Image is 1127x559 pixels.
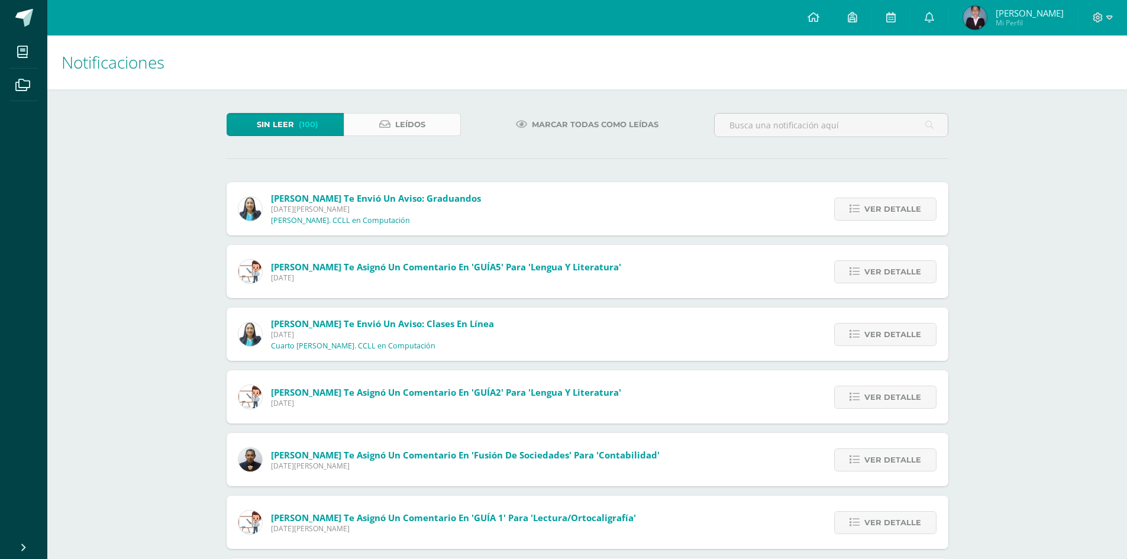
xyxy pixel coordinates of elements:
p: [PERSON_NAME]. CCLL en Computación [271,216,410,225]
img: 15e05934674df14ed11c6a1ad9006b45.png [963,6,987,30]
span: [DATE][PERSON_NAME] [271,461,660,471]
span: Marcar todas como leídas [532,114,658,135]
span: [PERSON_NAME] te asignó un comentario en 'Fusión de Sociedades' para 'Contabilidad' [271,449,660,461]
img: 66b8cf1cec89364a4f61a7e3b14e6833.png [238,260,262,283]
span: Ver detalle [864,198,921,220]
span: [PERSON_NAME] te asignó un comentario en 'GUÍA5' para 'Lengua y Literatura' [271,261,621,273]
span: [PERSON_NAME] te envió un aviso: Graduandos [271,192,481,204]
a: Marcar todas como leídas [501,113,673,136]
img: 49168807a2b8cca0ef2119beca2bd5ad.png [238,322,262,346]
span: [PERSON_NAME] te envió un aviso: Clases en línea [271,318,494,329]
span: Ver detalle [864,324,921,345]
span: Leídos [395,114,425,135]
span: Sin leer [257,114,294,135]
span: [PERSON_NAME] te asignó un comentario en 'GUÍA2' para 'Lengua y Literatura' [271,386,621,398]
span: Ver detalle [864,449,921,471]
span: Mi Perfil [996,18,1064,28]
a: Sin leer(100) [227,113,344,136]
img: 49168807a2b8cca0ef2119beca2bd5ad.png [238,197,262,221]
span: [DATE] [271,329,494,340]
img: 66b8cf1cec89364a4f61a7e3b14e6833.png [238,510,262,534]
img: 66b8cf1cec89364a4f61a7e3b14e6833.png [238,385,262,409]
span: (100) [299,114,318,135]
span: [DATE] [271,273,621,283]
span: [DATE][PERSON_NAME] [271,204,481,214]
span: Notificaciones [62,51,164,73]
a: Leídos [344,113,461,136]
img: b39acb9233a3ac3163c44be5a56bc5c9.png [238,448,262,471]
p: Cuarto [PERSON_NAME]. CCLL en Computación [271,341,435,351]
span: [PERSON_NAME] [996,7,1064,19]
span: Ver detalle [864,261,921,283]
span: Ver detalle [864,386,921,408]
span: Ver detalle [864,512,921,534]
input: Busca una notificación aquí [715,114,948,137]
span: [DATE][PERSON_NAME] [271,524,636,534]
span: [PERSON_NAME] te asignó un comentario en 'GUÍA 1' para 'Lectura/Ortocaligrafía' [271,512,636,524]
span: [DATE] [271,398,621,408]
